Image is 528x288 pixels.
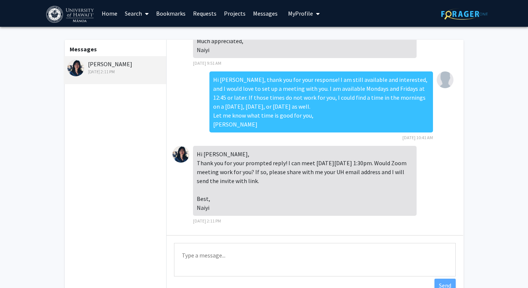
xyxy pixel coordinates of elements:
[67,60,84,76] img: Naiyi Fincham
[402,135,433,140] span: [DATE] 10:41 AM
[70,45,97,53] b: Messages
[288,10,313,17] span: My Profile
[193,146,417,216] div: Hi [PERSON_NAME], Thank you for your prompted reply! I can meet [DATE][DATE] 1:30pm. Would Zoom m...
[193,218,221,224] span: [DATE] 2:11 PM
[441,8,488,20] img: ForagerOne Logo
[249,0,281,26] a: Messages
[189,0,220,26] a: Requests
[67,60,165,75] div: [PERSON_NAME]
[67,68,165,75] div: [DATE] 2:11 PM
[6,255,32,282] iframe: Chat
[437,71,453,88] img: Lily Beckerman
[173,146,189,163] img: Naiyi Fincham
[193,60,221,66] span: [DATE] 9:51 AM
[98,0,121,26] a: Home
[209,71,433,132] div: Hi [PERSON_NAME], thank you for your response! I am still available and interested, and I would l...
[174,243,456,276] textarea: Message
[152,0,189,26] a: Bookmarks
[220,0,249,26] a: Projects
[121,0,152,26] a: Search
[46,6,95,23] img: University of Hawaiʻi at Mānoa Logo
